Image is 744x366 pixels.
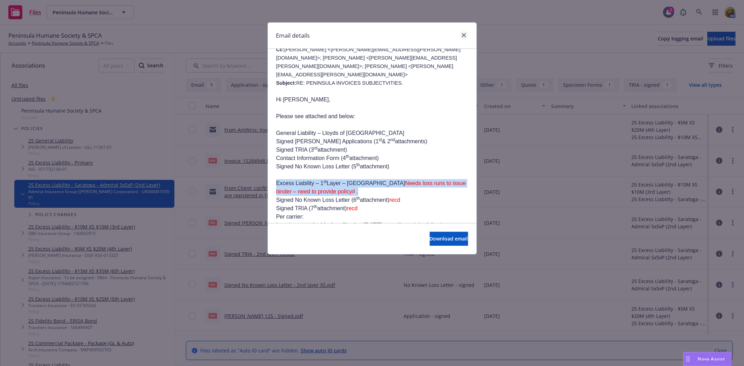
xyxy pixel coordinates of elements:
p: General Liability – Lloyds of [GEOGRAPHIC_DATA] [276,129,468,137]
li: Signed [PERSON_NAME] Applications (1 & 2 attachments) [276,137,468,146]
sup: st [379,137,382,142]
span: recd [389,197,400,203]
sup: nd [390,137,395,142]
sup: th [314,204,317,209]
li: Contact Information Form (4 attachment) [276,154,468,162]
li: Signed No Known Loss Letter (6 attachment) [276,196,468,204]
li: Per carrier: [276,213,468,221]
li: Signed No Known Loss Letter (5 attachment) [276,162,468,171]
li: Signed TRIA (7 attachment) [276,204,468,213]
span: Nova Assist [698,356,726,362]
li: In order to , we will need the following subjectivities within the next 5 business days: [276,221,468,238]
b: send a binder effective [DATE] [301,222,382,228]
sup: th [346,154,350,159]
b: Subject: [276,80,296,86]
li: Signed TRIA (3 attachment) [276,146,468,154]
span: Download email [430,235,468,242]
span: recd [347,205,358,211]
span: Needs loss runs to issue binder – need to provide policy# . [276,180,466,195]
sup: st [324,179,327,184]
sup: th [356,196,360,201]
div: Drag to move [684,352,692,366]
sup: th [356,162,360,167]
h1: Email details [276,31,310,40]
sup: rd [314,146,318,151]
a: close [460,31,468,39]
b: Cc: [276,47,285,52]
p: Please see attached and below: [276,112,468,121]
button: Download email [430,232,468,246]
p: Hi [PERSON_NAME], [276,96,468,104]
button: Nova Assist [683,352,731,366]
p: Excess Liability – 1 Layer – [GEOGRAPHIC_DATA] [276,179,468,196]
